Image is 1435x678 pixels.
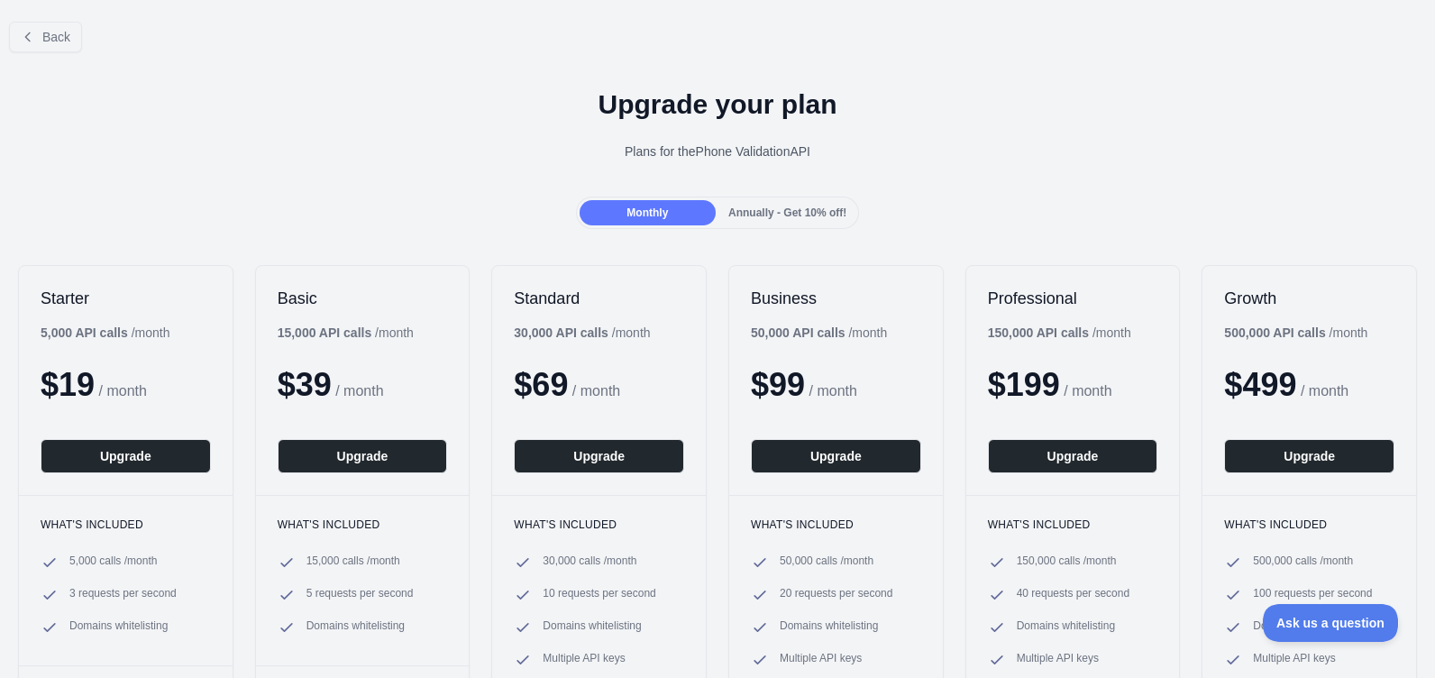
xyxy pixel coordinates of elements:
[751,325,845,340] b: 50,000 API calls
[514,324,650,342] div: / month
[988,324,1131,342] div: / month
[751,288,921,309] h2: Business
[514,325,608,340] b: 30,000 API calls
[988,288,1158,309] h2: Professional
[514,366,568,403] span: $ 69
[751,366,805,403] span: $ 99
[988,366,1060,403] span: $ 199
[1263,604,1399,642] iframe: Toggle Customer Support
[751,324,887,342] div: / month
[514,288,684,309] h2: Standard
[988,325,1089,340] b: 150,000 API calls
